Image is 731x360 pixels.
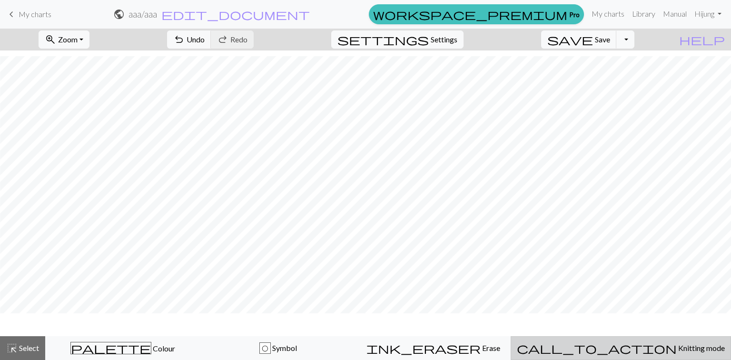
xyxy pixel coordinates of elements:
span: Colour [151,344,175,353]
span: Symbol [271,343,297,352]
button: Erase [356,336,511,360]
span: Settings [431,34,457,45]
span: workspace_premium [373,8,567,21]
span: public [113,8,125,21]
span: save [547,33,593,46]
a: My charts [588,4,628,23]
span: zoom_in [45,33,56,46]
button: Colour [45,336,200,360]
span: My charts [19,10,51,19]
button: Undo [167,30,211,49]
span: highlight_alt [6,341,18,355]
span: Knitting mode [677,343,725,352]
span: ink_eraser [366,341,481,355]
button: Knitting mode [511,336,731,360]
a: Manual [659,4,691,23]
a: Hijung [691,4,725,23]
span: Undo [187,35,205,44]
a: My charts [6,6,51,22]
button: Save [541,30,617,49]
h2: aaa / aaa [128,9,157,20]
span: keyboard_arrow_left [6,8,17,21]
span: help [679,33,725,46]
span: call_to_action [517,341,677,355]
span: palette [71,341,151,355]
span: Zoom [58,35,78,44]
a: Library [628,4,659,23]
button: Zoom [39,30,89,49]
span: undo [173,33,185,46]
button: SettingsSettings [331,30,464,49]
button: O Symbol [200,336,356,360]
span: settings [337,33,429,46]
div: O [260,343,270,354]
a: Pro [369,4,584,24]
span: Save [595,35,610,44]
span: edit_document [161,8,310,21]
i: Settings [337,34,429,45]
span: Erase [481,343,500,352]
span: Select [18,343,39,352]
